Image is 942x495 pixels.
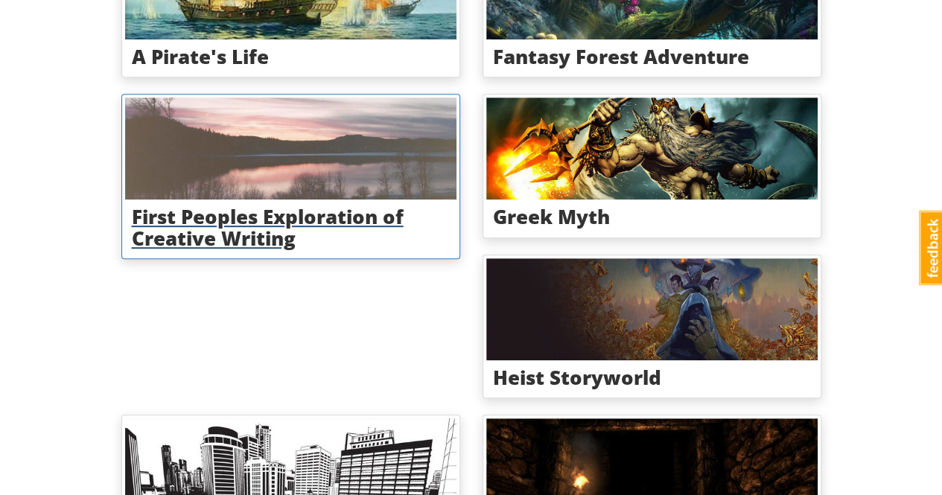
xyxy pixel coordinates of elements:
[125,98,456,199] img: a0nw6ss4o7hm6ejcrgie.jpg
[486,258,818,360] img: umj6ral4zfkjpexk5gae.jpg
[493,367,811,389] h3: Heist Storyworld
[132,46,450,68] h3: A Pirate's Life
[493,206,811,228] h3: Greek Myth
[132,206,450,249] h3: First Peoples Exploration of Creative Writing
[483,94,821,238] a: Greek Myth
[121,94,460,259] a: First Peoples Exploration of Creative Writing
[493,46,811,68] h3: Fantasy Forest Adventure
[486,98,818,199] img: eqiwv8mgpzr0dvyp76yq.jpg
[483,255,821,399] a: Heist Storyworld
